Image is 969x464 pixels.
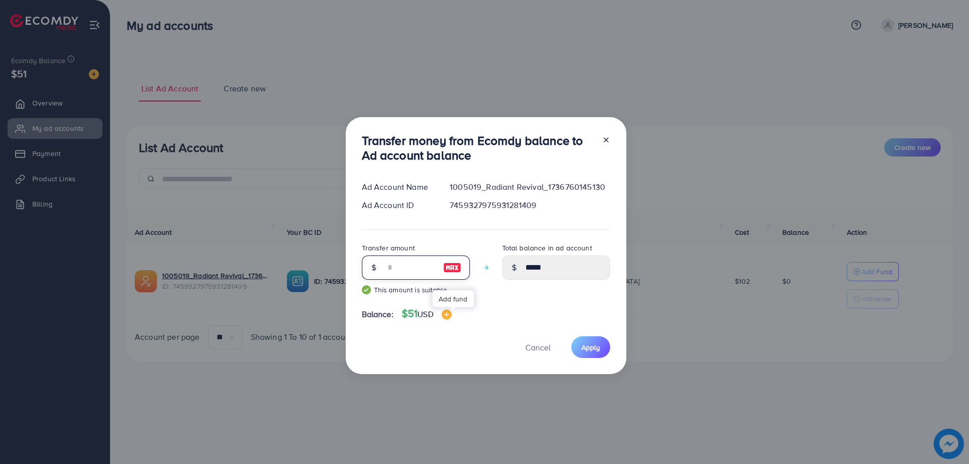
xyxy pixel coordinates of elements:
label: Total balance in ad account [502,243,592,253]
button: Apply [571,336,610,358]
div: Add fund [433,290,474,307]
img: image [443,262,461,274]
span: USD [417,308,433,320]
small: This amount is suitable [362,285,470,295]
button: Cancel [513,336,563,358]
img: guide [362,285,371,294]
span: Apply [581,342,600,352]
div: Ad Account Name [354,181,442,193]
img: image [442,310,452,320]
span: Cancel [525,342,551,353]
div: 1005019_Radiant Revival_1736760145130 [442,181,618,193]
h4: $51 [402,307,452,320]
h3: Transfer money from Ecomdy balance to Ad account balance [362,133,594,163]
label: Transfer amount [362,243,415,253]
div: Ad Account ID [354,199,442,211]
div: 7459327975931281409 [442,199,618,211]
span: Balance: [362,308,394,320]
